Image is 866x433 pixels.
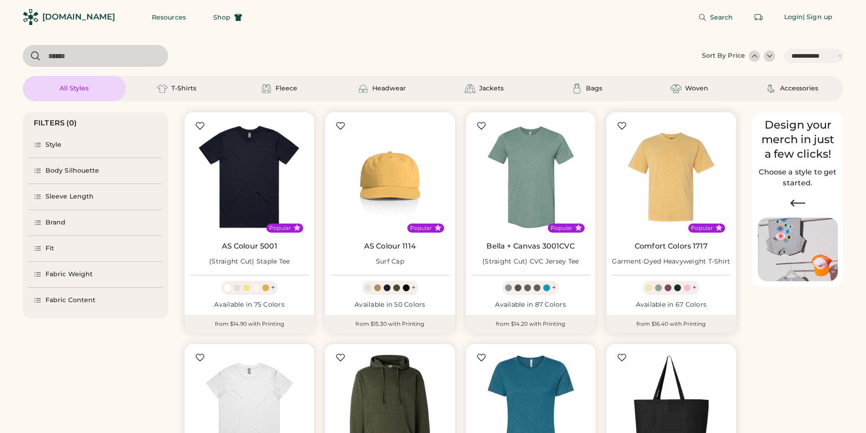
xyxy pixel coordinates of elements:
img: Woven Icon [671,83,681,94]
img: BELLA + CANVAS 3001CVC (Straight Cut) CVC Jersey Tee [471,118,590,236]
div: (Straight Cut) CVC Jersey Tee [482,257,579,266]
div: Design your merch in just a few clicks! [758,118,838,161]
button: Search [687,8,744,26]
img: Rendered Logo - Screens [23,9,39,25]
button: Shop [202,8,253,26]
a: Bella + Canvas 3001CVC [486,242,574,251]
div: Popular [410,224,432,232]
button: Resources [141,8,197,26]
img: AS Colour 5001 (Straight Cut) Staple Tee [190,118,309,236]
img: Accessories Icon [766,83,776,94]
div: + [411,283,415,293]
span: Search [710,14,733,20]
div: Woven [685,84,708,93]
div: Sort By Price [702,51,745,60]
img: Comfort Colors 1717 Garment-Dyed Heavyweight T-Shirt [612,118,731,236]
img: Image of Lisa Congdon Eye Print on T-Shirt and Hat [758,218,838,282]
div: + [271,283,275,293]
div: from $14.90 with Printing [185,315,314,333]
button: Popular Style [575,224,582,231]
div: Available in 50 Colors [330,300,449,309]
div: FILTERS (0) [34,118,77,129]
div: Available in 67 Colors [612,300,731,309]
button: Popular Style [716,224,722,231]
div: Accessories [780,84,818,93]
img: Headwear Icon [358,83,369,94]
div: + [692,283,696,293]
div: Popular [691,224,713,232]
div: from $15.30 with Printing [325,315,455,333]
div: | Sign up [803,13,832,22]
div: (Straight Cut) Staple Tee [209,257,290,266]
div: Fabric Weight [45,270,93,279]
div: Body Silhouette [45,166,100,175]
div: All Styles [60,84,89,93]
button: Popular Style [294,224,300,231]
div: from $14.20 with Printing [466,315,596,333]
div: Fit [45,244,54,253]
a: AS Colour 1114 [364,242,416,251]
div: Brand [45,218,66,227]
div: Login [784,13,803,22]
div: Available in 75 Colors [190,300,309,309]
div: [DOMAIN_NAME] [42,11,115,23]
div: Garment-Dyed Heavyweight T-Shirt [612,257,730,266]
img: Bags Icon [571,83,582,94]
div: Bags [586,84,602,93]
div: Headwear [372,84,406,93]
div: from $16.40 with Printing [606,315,736,333]
img: T-Shirts Icon [157,83,168,94]
img: Fleece Icon [261,83,272,94]
div: Fleece [275,84,297,93]
a: Comfort Colors 1717 [635,242,708,251]
div: Popular [269,224,291,232]
button: Retrieve an order [750,8,768,26]
div: Sleeve Length [45,192,94,201]
button: Popular Style [435,224,441,231]
div: Jackets [479,84,504,93]
h2: Choose a style to get started. [758,167,838,189]
img: AS Colour 1114 Surf Cap [330,118,449,236]
img: Jackets Icon [465,83,476,94]
a: AS Colour 5001 [222,242,277,251]
div: Fabric Content [45,296,95,305]
div: Popular [551,224,572,232]
div: Available in 87 Colors [471,300,590,309]
div: Style [45,140,62,149]
div: T-Shirts [171,84,196,93]
div: + [552,283,556,293]
span: Shop [213,14,230,20]
div: Surf Cap [376,257,404,266]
